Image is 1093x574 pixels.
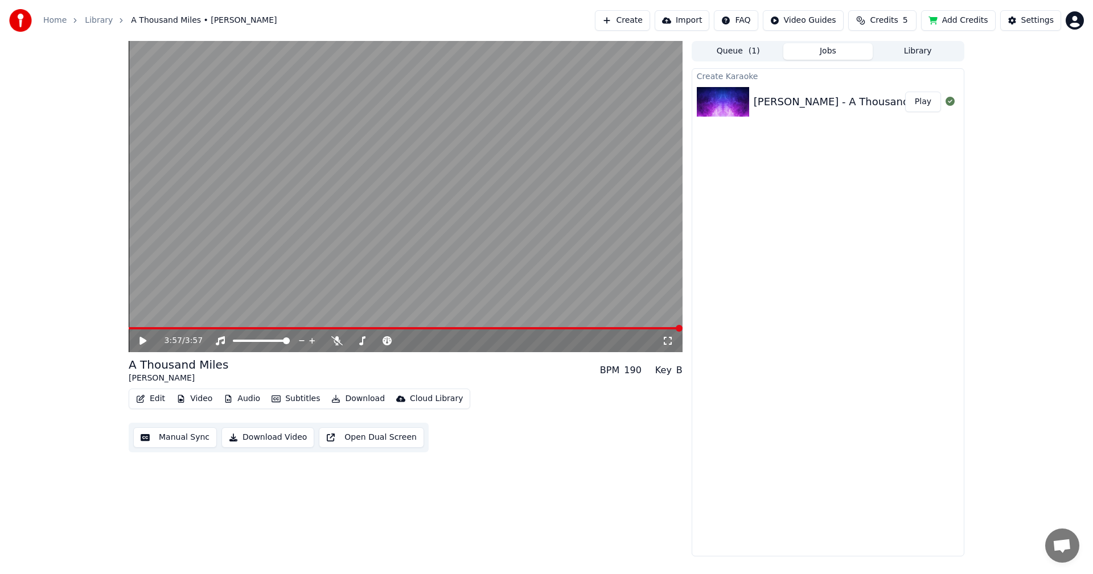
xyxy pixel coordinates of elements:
button: Manual Sync [133,427,217,448]
button: Download [327,391,389,407]
span: ( 1 ) [749,46,760,57]
div: B [676,364,683,377]
button: Jobs [783,43,873,60]
button: Open Dual Screen [319,427,424,448]
span: 3:57 [165,335,182,346]
div: [PERSON_NAME] [129,373,228,384]
button: Edit [132,391,170,407]
div: Create Karaoke [692,69,964,82]
button: Settings [1000,10,1061,31]
div: [PERSON_NAME] - A Thousand Miles (Lyrics) [754,94,979,110]
button: Video [172,391,217,407]
button: FAQ [714,10,758,31]
nav: breadcrumb [43,15,277,26]
div: Cloud Library [410,393,463,404]
div: Settings [1021,15,1054,26]
button: Subtitles [267,391,324,407]
div: Open chat [1045,528,1079,563]
a: Home [43,15,67,26]
button: Download Video [221,427,314,448]
button: Import [655,10,709,31]
span: Credits [870,15,898,26]
button: Create [595,10,650,31]
div: / [165,335,192,346]
button: Credits5 [848,10,917,31]
button: Video Guides [763,10,844,31]
span: 5 [903,15,908,26]
div: 190 [624,364,642,377]
button: Play [905,92,941,112]
span: 3:57 [185,335,203,346]
div: Key [655,364,672,377]
button: Library [873,43,963,60]
img: youka [9,9,32,32]
button: Audio [219,391,265,407]
div: A Thousand Miles [129,357,228,373]
span: A Thousand Miles • [PERSON_NAME] [131,15,277,26]
a: Library [85,15,113,26]
button: Queue [693,43,783,60]
div: BPM [600,364,619,377]
button: Add Credits [921,10,996,31]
